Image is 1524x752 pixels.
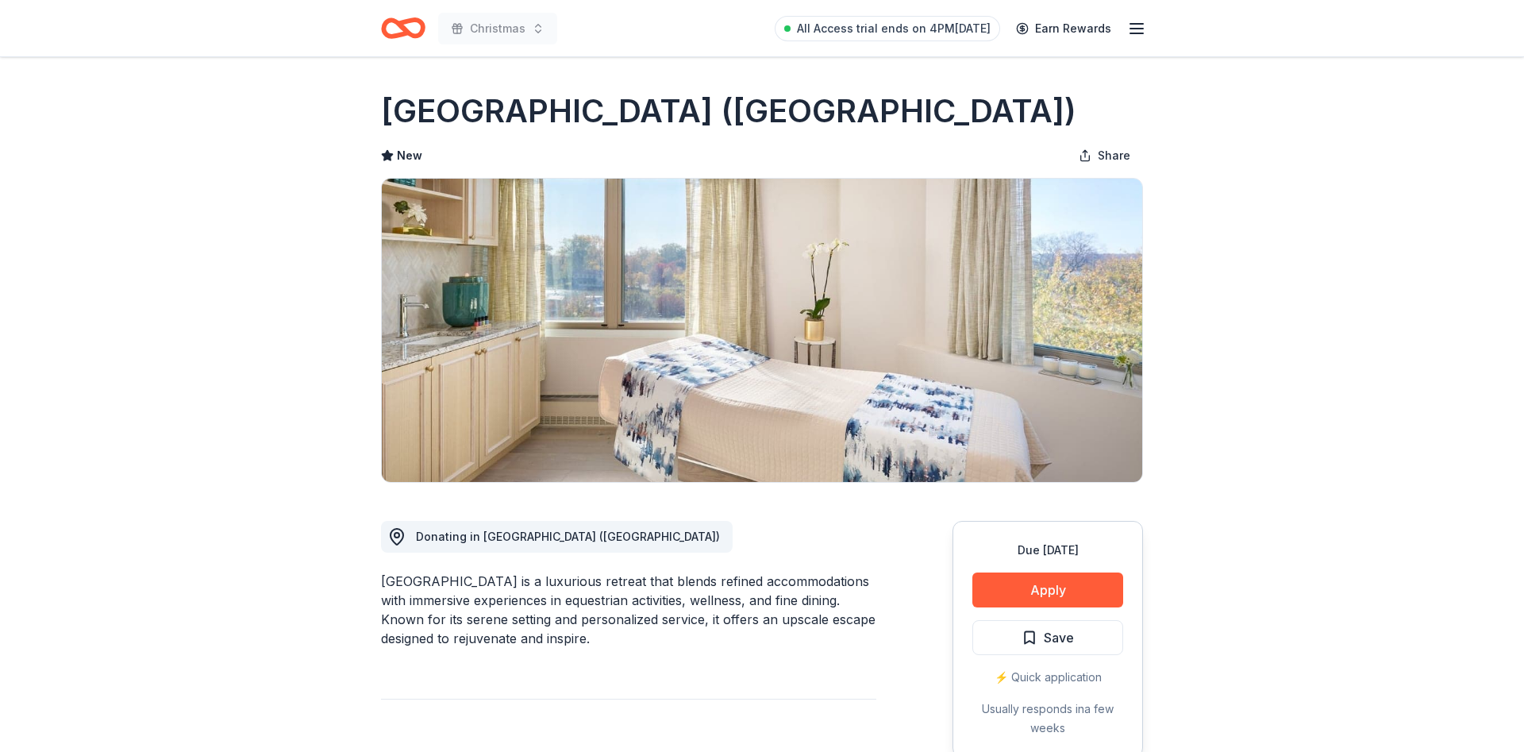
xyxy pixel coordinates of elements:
[1066,140,1143,172] button: Share
[397,146,422,165] span: New
[1006,14,1121,43] a: Earn Rewards
[470,19,525,38] span: Christmas
[438,13,557,44] button: Christmas
[381,10,425,47] a: Home
[381,572,876,648] div: [GEOGRAPHIC_DATA] is a luxurious retreat that blends refined accommodations with immersive experi...
[972,573,1123,607] button: Apply
[972,668,1123,687] div: ⚡️ Quick application
[972,700,1123,738] div: Usually responds in a few weeks
[381,89,1076,133] h1: [GEOGRAPHIC_DATA] ([GEOGRAPHIC_DATA])
[382,179,1142,482] img: Image for Salamander Resort (Middleburg)
[1044,627,1074,648] span: Save
[972,620,1123,655] button: Save
[972,541,1123,560] div: Due [DATE]
[797,19,991,38] span: All Access trial ends on 4PM[DATE]
[775,16,1000,41] a: All Access trial ends on 4PM[DATE]
[1098,146,1130,165] span: Share
[416,530,720,543] span: Donating in [GEOGRAPHIC_DATA] ([GEOGRAPHIC_DATA])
